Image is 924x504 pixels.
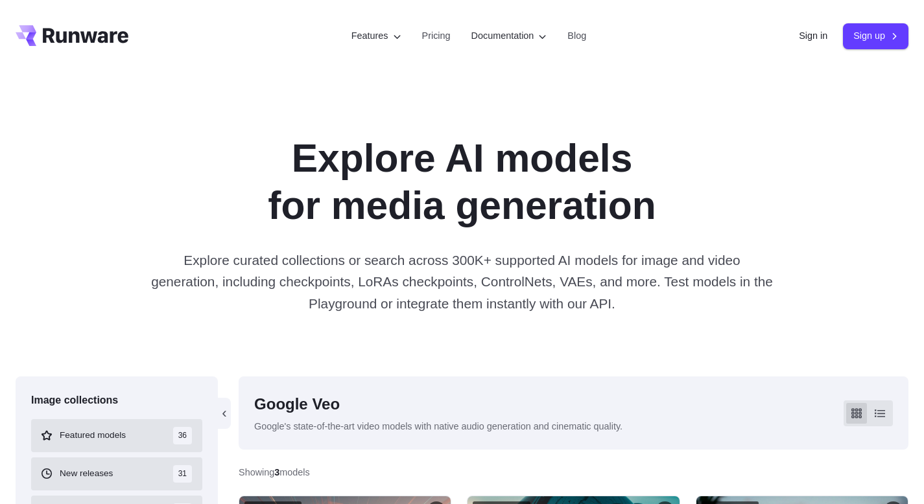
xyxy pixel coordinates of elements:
a: Blog [567,29,586,43]
span: New releases [60,466,113,481]
label: Documentation [471,29,547,43]
span: 36 [173,427,192,444]
span: Featured models [60,428,126,442]
h1: Explore AI models for media generation [105,135,820,229]
a: Go to / [16,25,128,46]
div: Google Veo [254,392,622,417]
a: Sign in [799,29,827,43]
label: Features [351,29,401,43]
button: New releases 31 [31,457,202,490]
a: Pricing [422,29,451,43]
button: ‹ [218,398,231,429]
p: Google's state-of-the-art video models with native audio generation and cinematic quality. [254,419,622,434]
div: Showing models [239,465,310,480]
div: Image collections [31,392,202,409]
a: Sign up [843,23,908,49]
span: 31 [173,465,192,483]
button: Featured models 36 [31,419,202,452]
p: Explore curated collections or search across 300K+ supported AI models for image and video genera... [150,249,775,314]
strong: 3 [274,467,279,477]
